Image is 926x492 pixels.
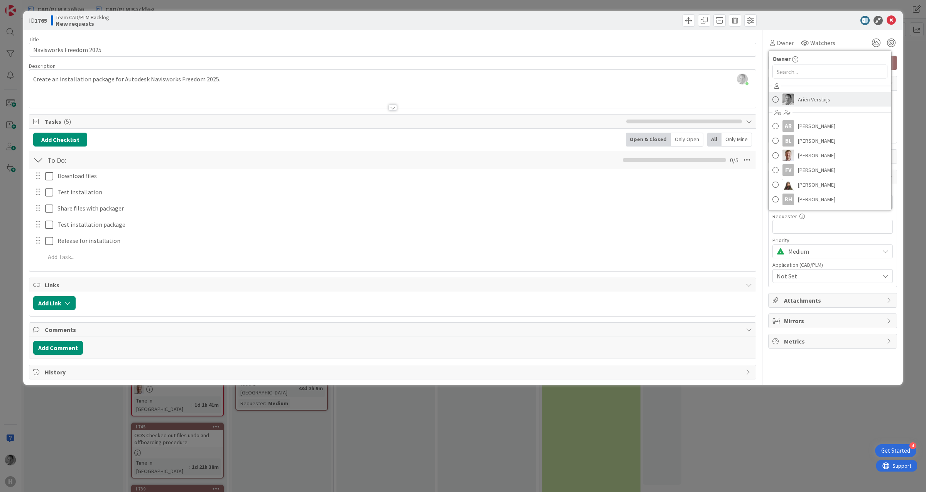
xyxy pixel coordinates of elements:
[782,94,794,105] img: AV
[772,54,791,63] span: Owner
[782,120,794,132] div: AR
[45,117,622,126] span: Tasks
[57,236,750,245] p: Release for installation
[782,179,794,190] img: KM
[33,341,83,355] button: Add Comment
[798,135,835,147] span: [PERSON_NAME]
[56,20,109,27] b: New requests
[782,194,794,205] div: RH
[784,316,883,325] span: Mirrors
[769,148,891,163] a: BO[PERSON_NAME]
[57,220,750,229] p: Test installation package
[772,238,893,243] div: Priority
[772,65,887,79] input: Search...
[626,133,671,147] div: Open & Closed
[29,62,56,69] span: Description
[772,213,797,220] label: Requester
[798,150,835,161] span: [PERSON_NAME]
[881,447,910,455] div: Get Started
[769,207,891,221] a: Rv[PERSON_NAME]
[707,133,722,147] div: All
[798,120,835,132] span: [PERSON_NAME]
[29,16,47,25] span: ID
[33,75,752,84] p: Create an installation package for Autodesk Navisworks Freedom 2025.
[769,92,891,107] a: AVAriën Versluijs
[722,133,752,147] div: Only Mine
[57,172,750,180] p: Download files
[784,337,883,346] span: Metrics
[782,164,794,176] div: FV
[64,118,71,125] span: ( 5 )
[45,280,742,290] span: Links
[798,164,835,176] span: [PERSON_NAME]
[810,38,835,47] span: Watchers
[730,155,738,165] span: 0 / 5
[782,150,794,161] img: BO
[769,177,891,192] a: KM[PERSON_NAME]
[798,179,835,190] span: [PERSON_NAME]
[875,444,916,457] div: Open Get Started checklist, remaining modules: 4
[798,94,830,105] span: Ariën Versluijs
[769,163,891,177] a: FV[PERSON_NAME]
[772,262,893,268] div: Application (CAD/PLM)
[777,271,879,281] span: Not Set
[737,74,748,84] img: eHto1d5yxZUAdBhTkEaDnBHPkC4Sujpo.JPG
[769,133,891,148] a: BL[PERSON_NAME]
[671,133,703,147] div: Only Open
[784,296,883,305] span: Attachments
[29,36,39,43] label: Title
[33,296,76,310] button: Add Link
[33,133,87,147] button: Add Checklist
[29,43,756,57] input: type card name here...
[57,204,750,213] p: Share files with packager
[57,188,750,197] p: Test installation
[45,153,218,167] input: Add Checklist...
[798,194,835,205] span: [PERSON_NAME]
[782,135,794,147] div: BL
[45,325,742,334] span: Comments
[56,14,109,20] span: Team CAD/PLM Backlog
[769,192,891,207] a: RH[PERSON_NAME]
[769,119,891,133] a: AR[PERSON_NAME]
[45,367,742,377] span: History
[35,17,47,24] b: 1765
[777,38,794,47] span: Owner
[909,442,916,449] div: 4
[788,246,875,257] span: Medium
[16,1,35,10] span: Support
